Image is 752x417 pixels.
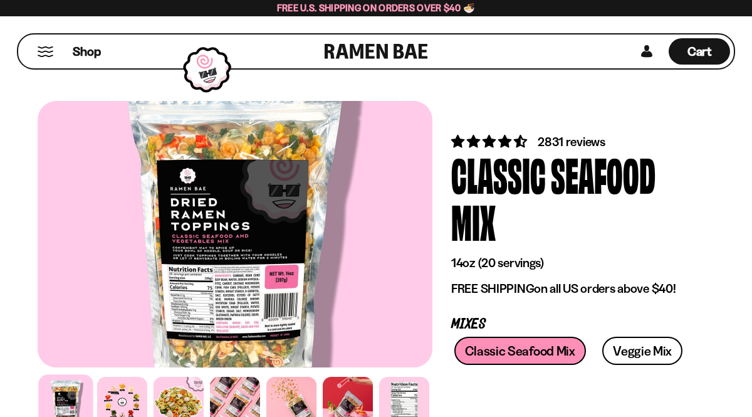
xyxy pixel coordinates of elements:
div: Classic [451,150,546,198]
span: 4.68 stars [451,134,530,149]
span: Free U.S. Shipping on Orders over $40 🍜 [277,2,476,14]
strong: FREE SHIPPING [451,281,534,296]
button: Mobile Menu Trigger [37,46,54,57]
span: Cart [687,44,712,59]
div: Seafood [551,150,655,198]
p: Mixes [451,319,696,330]
a: Veggie Mix [602,337,682,365]
p: on all US orders above $40! [451,281,696,297]
span: 2831 reviews [538,134,605,149]
div: Mix [451,198,496,245]
div: Cart [669,34,730,68]
p: 14oz (20 servings) [451,255,696,271]
span: Shop [73,43,101,60]
a: Shop [73,38,101,65]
